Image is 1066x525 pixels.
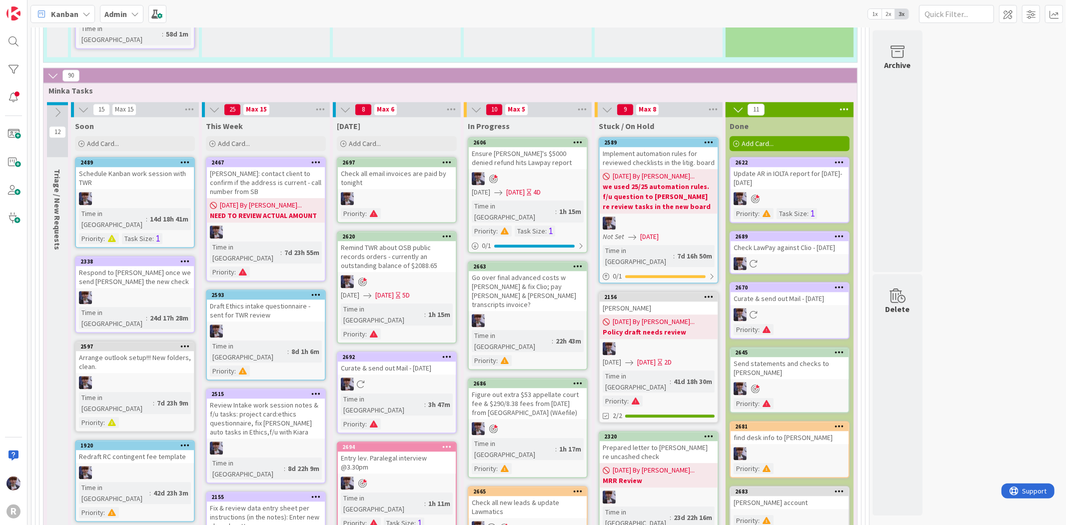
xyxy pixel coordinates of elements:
[79,307,146,329] div: Time in [GEOGRAPHIC_DATA]
[515,225,545,236] div: Task Size
[730,421,850,478] a: 2681find desk info to [PERSON_NAME]MLPriority:
[472,330,552,352] div: Time in [GEOGRAPHIC_DATA]
[76,450,194,463] div: Redraft RC contingent fee template
[338,377,456,390] div: ML
[211,390,325,397] div: 2515
[103,507,105,518] span: :
[613,171,695,181] span: [DATE] By [PERSON_NAME]...
[207,441,325,454] div: ML
[337,351,457,433] a: 2692Curate & send out Mail - [DATE]MLTime in [GEOGRAPHIC_DATA]:3h 47mPriority:
[758,208,760,219] span: :
[555,206,557,217] span: :
[210,365,234,376] div: Priority
[600,216,718,229] div: ML
[734,447,747,460] img: ML
[6,6,20,20] img: Visit kanbanzone.com
[103,417,105,428] span: :
[613,410,622,421] span: 2/2
[600,270,718,282] div: 0/1
[341,275,354,288] img: ML
[472,225,496,236] div: Priority
[211,159,325,166] div: 2467
[603,216,616,229] img: ML
[87,139,119,148] span: Add Card...
[731,283,849,305] div: 2670Curate & send out Mail - [DATE]
[162,28,163,39] span: :
[337,157,457,223] a: 2697Check all email invoices are paid by tonightMLPriority:
[151,487,191,498] div: 42d 23h 3m
[496,225,498,236] span: :
[868,9,882,19] span: 1x
[75,440,195,522] a: 1920Redraft RC contingent fee templateMLTime in [GEOGRAPHIC_DATA]:42d 23h 3mPriority:
[670,376,671,387] span: :
[79,376,92,389] img: ML
[603,370,670,392] div: Time in [GEOGRAPHIC_DATA]
[600,490,718,503] div: ML
[469,147,587,169] div: Ensure [PERSON_NAME]'s $5000 denied refund hits Lawpay report
[76,257,194,266] div: 2338
[604,293,718,300] div: 2156
[146,312,147,323] span: :
[21,1,45,13] span: Support
[122,233,152,244] div: Task Size
[210,340,287,362] div: Time in [GEOGRAPHIC_DATA]
[731,158,849,189] div: 2622Update AR in IOLTA report for [DATE]-[DATE]
[734,398,758,409] div: Priority
[104,9,127,19] b: Admin
[342,443,456,450] div: 2694
[79,482,149,504] div: Time in [GEOGRAPHIC_DATA]
[75,256,195,333] a: 2338Respond to [PERSON_NAME] once we send [PERSON_NAME] the new checkMLTime in [GEOGRAPHIC_DATA]:...
[79,23,162,45] div: Time in [GEOGRAPHIC_DATA]
[80,343,194,350] div: 2597
[210,457,284,479] div: Time in [GEOGRAPHIC_DATA]
[469,379,587,388] div: 2686
[469,496,587,518] div: Check all new leads & update Lawmatics
[76,342,194,373] div: 2597Arrange outlook setup!!! New folders, clean.
[731,357,849,379] div: Send statements and checks to [PERSON_NAME]
[473,139,587,146] div: 2606
[338,232,456,241] div: 2620
[472,463,496,474] div: Priority
[365,328,367,339] span: :
[207,398,325,438] div: Review Intake work session notes & f/u tasks: project card:ethics questionnaire, fix [PERSON_NAME...
[506,187,525,197] span: [DATE]
[734,324,758,335] div: Priority
[777,208,807,219] div: Task Size
[670,512,671,523] span: :
[603,342,616,355] img: ML
[473,263,587,270] div: 2663
[885,59,911,71] div: Archive
[341,393,424,415] div: Time in [GEOGRAPHIC_DATA]
[758,398,760,409] span: :
[553,335,584,346] div: 22h 43m
[103,233,105,244] span: :
[365,208,367,219] span: :
[758,463,760,474] span: :
[735,233,849,240] div: 2689
[603,357,621,367] span: [DATE]
[731,447,849,460] div: ML
[76,266,194,288] div: Respond to [PERSON_NAME] once we send [PERSON_NAME] the new check
[730,231,850,274] a: 2689Check LawPay against Clio - [DATE]ML
[207,389,325,438] div: 2515Review Intake work session notes & f/u tasks: project card:ethics questionnaire, fix [PERSON_...
[468,261,588,370] a: 2663Go over final advanced costs w [PERSON_NAME] & fix Clio; pay [PERSON_NAME] & [PERSON_NAME] tr...
[730,157,850,223] a: 2622Update AR in IOLTA report for [DATE]-[DATE]MLPriority:Task Size:
[349,139,381,148] span: Add Card...
[76,192,194,205] div: ML
[734,192,747,205] img: ML
[600,441,718,463] div: Prepared letter to [PERSON_NAME] re uncashed check
[341,208,365,219] div: Priority
[207,324,325,337] div: ML
[79,192,92,205] img: ML
[735,349,849,356] div: 2645
[758,324,760,335] span: :
[210,210,322,220] b: NEED TO REVIEW ACTUAL AMOUNT
[469,314,587,327] div: ML
[472,438,555,460] div: Time in [GEOGRAPHIC_DATA]
[341,492,424,514] div: Time in [GEOGRAPHIC_DATA]
[149,487,151,498] span: :
[469,138,587,169] div: 2606Ensure [PERSON_NAME]'s $5000 denied refund hits Lawpay report
[341,418,365,429] div: Priority
[76,167,194,189] div: Schedule Kanban work session with TWR
[600,292,718,314] div: 2156[PERSON_NAME]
